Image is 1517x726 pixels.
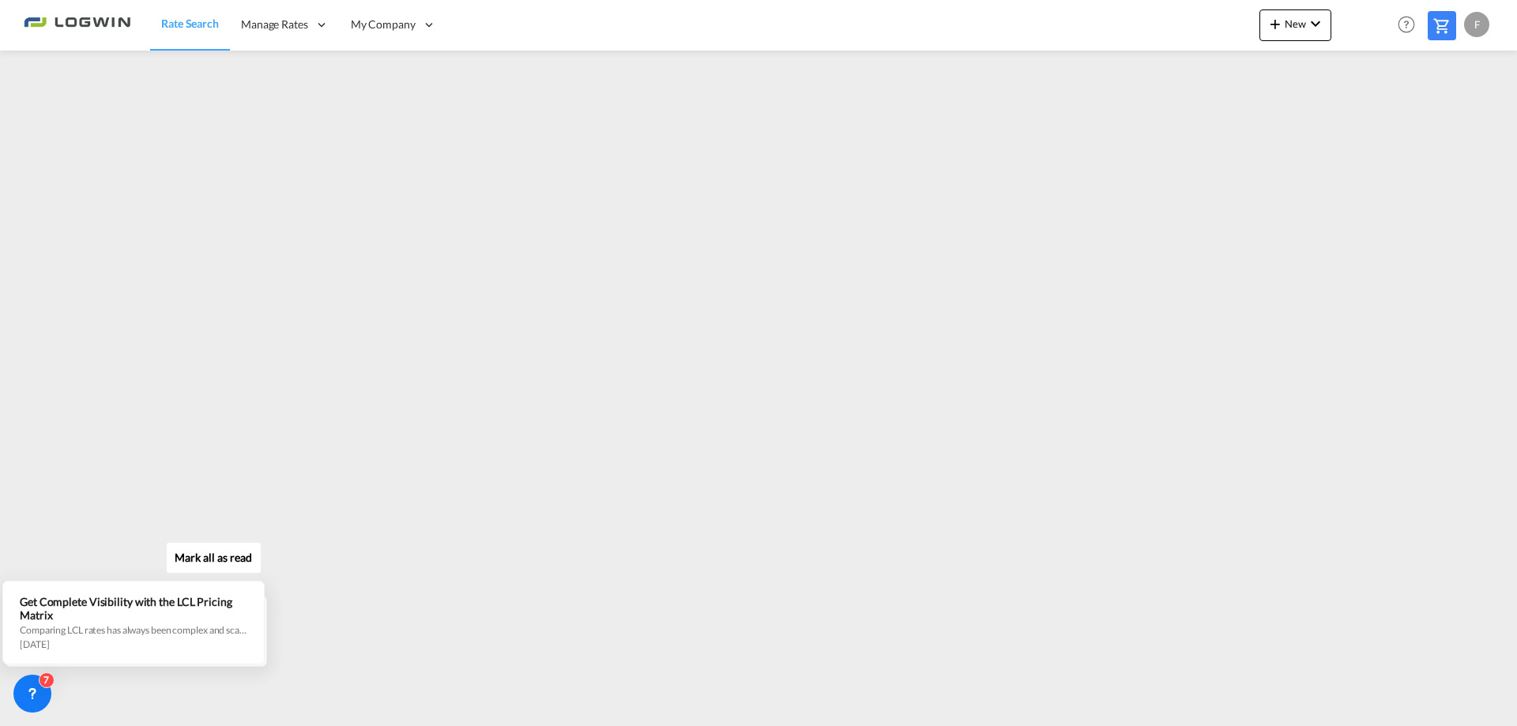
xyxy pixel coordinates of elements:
[1266,14,1285,33] md-icon: icon-plus 400-fg
[1306,14,1325,33] md-icon: icon-chevron-down
[24,7,130,43] img: 2761ae10d95411efa20a1f5e0282d2d7.png
[1464,12,1489,37] div: F
[1393,11,1420,38] span: Help
[161,17,219,30] span: Rate Search
[351,17,416,32] span: My Company
[1393,11,1428,39] div: Help
[1266,17,1325,30] span: New
[1259,9,1331,41] button: icon-plus 400-fgNewicon-chevron-down
[241,17,308,32] span: Manage Rates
